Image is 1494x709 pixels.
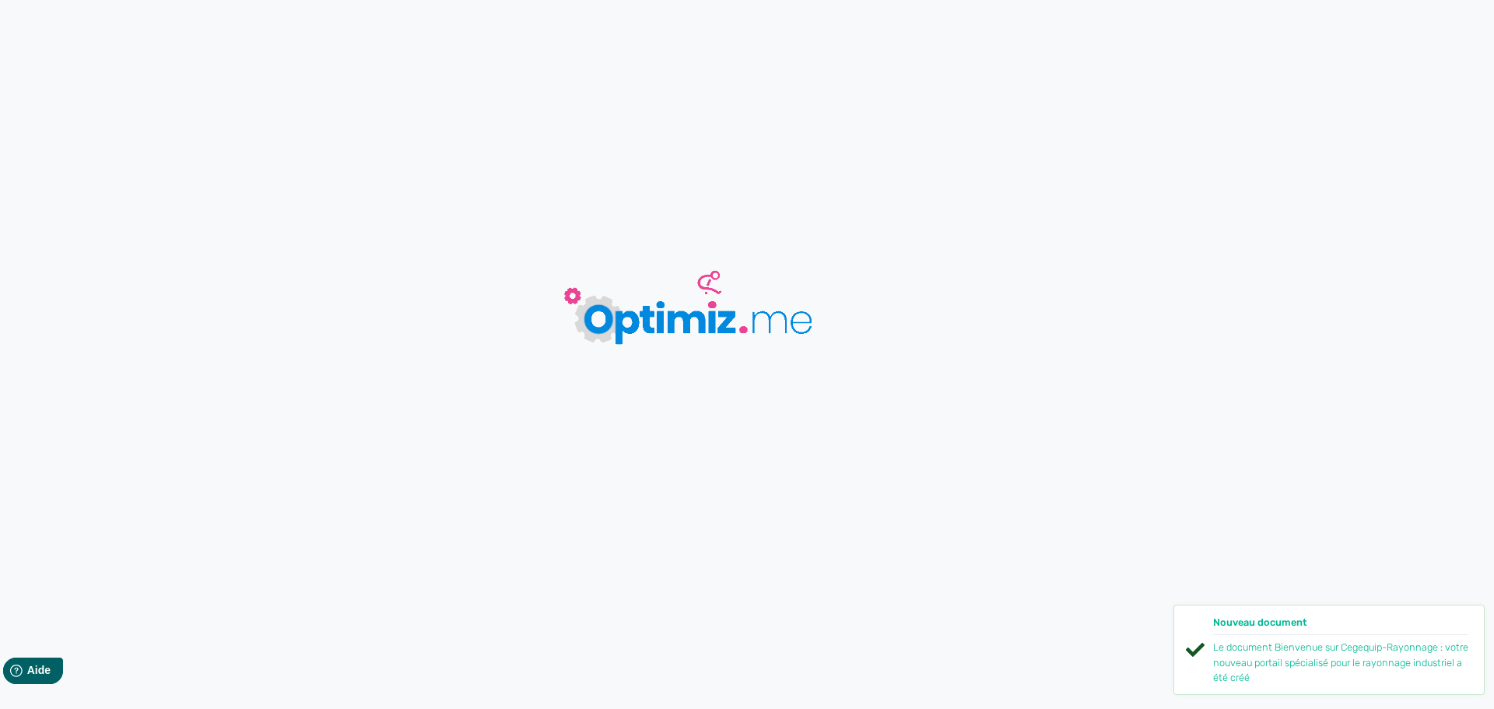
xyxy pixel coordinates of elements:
[1213,640,1468,685] div: Le document Bienvenue sur Cegequip-Rayonnage : votre nouveau portail spécialisé pour le rayonnage...
[1213,615,1468,635] div: Nouveau document
[79,12,103,25] span: Aide
[523,248,873,380] img: loader-big-blue.gif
